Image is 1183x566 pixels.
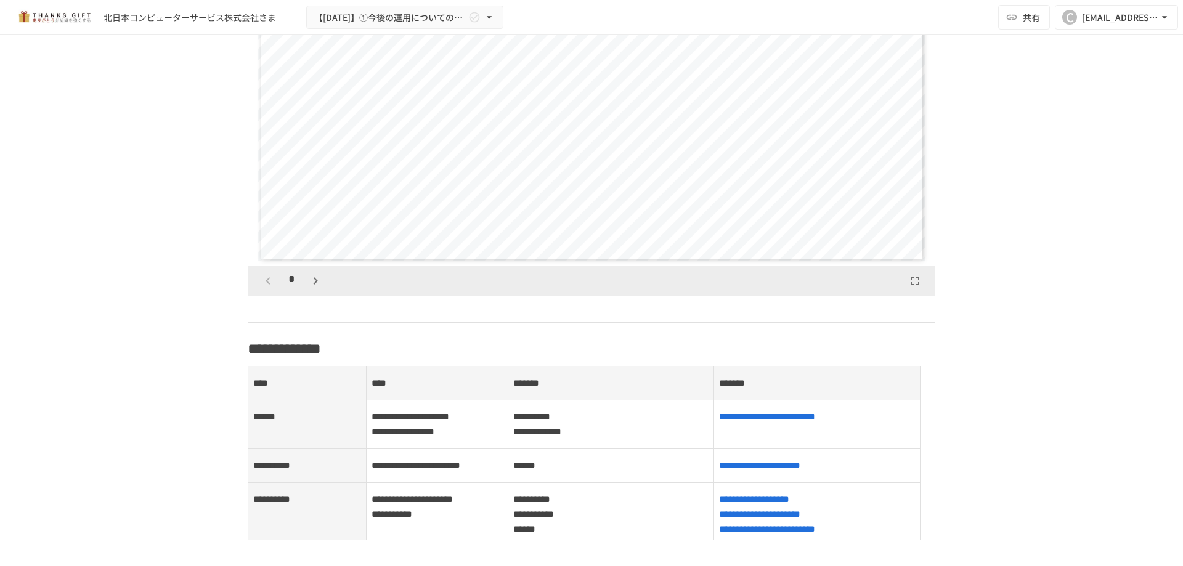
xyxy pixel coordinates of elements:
[306,6,503,30] button: 【[DATE]】①今後の運用についてのご案内/THANKS GIFTキックオフMTG
[998,5,1050,30] button: 共有
[1082,10,1158,25] div: [EMAIL_ADDRESS][DOMAIN_NAME]
[1023,10,1040,24] span: 共有
[104,11,276,24] div: 北日本コンピューターサービス株式会社さま
[15,7,94,27] img: mMP1OxWUAhQbsRWCurg7vIHe5HqDpP7qZo7fRoNLXQh
[1055,5,1178,30] button: C[EMAIL_ADDRESS][DOMAIN_NAME]
[1062,10,1077,25] div: C
[314,10,466,25] span: 【[DATE]】①今後の運用についてのご案内/THANKS GIFTキックオフMTG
